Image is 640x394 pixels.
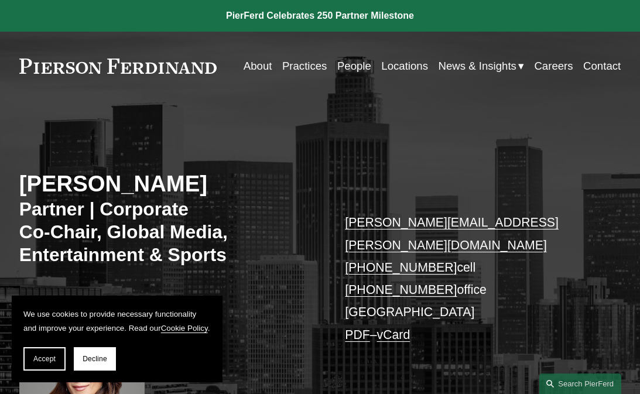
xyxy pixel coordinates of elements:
a: [PHONE_NUMBER] [345,261,457,275]
span: Decline [83,355,107,363]
a: [PHONE_NUMBER] [345,283,457,297]
section: Cookie banner [12,296,223,382]
a: About [244,55,272,77]
a: PDF [345,328,369,342]
a: folder dropdown [439,55,524,77]
button: Decline [74,347,116,371]
h3: Partner | Corporate Co-Chair, Global Media, Entertainment & Sports [19,198,295,267]
h2: [PERSON_NAME] [19,170,320,197]
a: People [337,55,371,77]
a: [PERSON_NAME][EMAIL_ADDRESS][PERSON_NAME][DOMAIN_NAME] [345,215,559,252]
a: Practices [282,55,327,77]
a: Locations [381,55,428,77]
a: Search this site [539,374,621,394]
a: Contact [583,55,621,77]
p: cell office [GEOGRAPHIC_DATA] – [345,211,595,346]
a: vCard [377,328,410,342]
a: Cookie Policy [161,324,208,333]
button: Accept [23,347,66,371]
span: News & Insights [439,56,516,76]
a: Careers [534,55,573,77]
p: We use cookies to provide necessary functionality and improve your experience. Read our . [23,307,211,335]
span: Accept [33,355,56,363]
